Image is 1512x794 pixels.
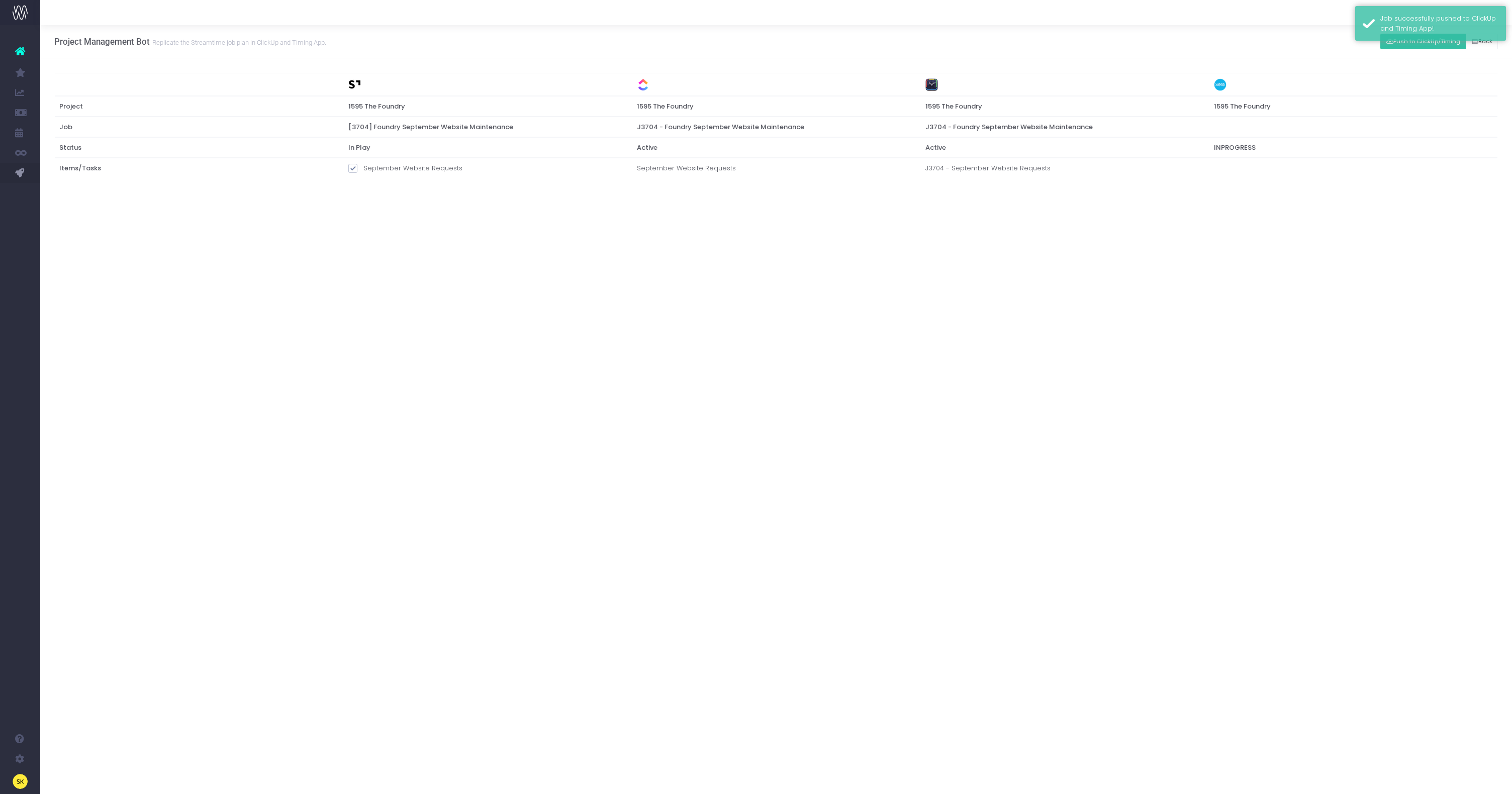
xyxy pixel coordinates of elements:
td: September Website Requests [632,158,920,183]
th: In Play [343,137,632,158]
span: 1595 The Foundry [348,102,405,112]
img: xero-color.png [1214,78,1226,91]
span: J3704 - Foundry September Website Maintenance [637,122,804,132]
span: [3704] Foundry September Website Maintenance [348,122,513,132]
div: Job successfully pushed to ClickUp and Timing App! [1380,14,1498,33]
th: Project [55,96,343,117]
label: September Website Requests [348,163,462,173]
th: Items/Tasks [55,158,343,183]
h3: Project Management Bot [54,37,326,47]
button: Push to ClickUp/Timing [1380,34,1466,49]
img: clickup-color.png [637,78,649,91]
th: Status [55,137,343,158]
span: 1595 The Foundry [637,102,694,112]
button: Back [1465,34,1498,49]
img: streamtime_fav.png [348,78,361,91]
img: timing-color.png [925,78,938,91]
th: Active [920,137,1209,158]
span: 1595 The Foundry [925,102,982,112]
th: Job [55,117,343,137]
small: Replicate the Streamtime job plan in ClickUp and Timing App. [150,37,326,47]
th: Active [632,137,920,158]
td: J3704 - September Website Requests [920,158,1209,183]
th: INPROGRESS [1209,137,1497,158]
span: J3704 - Foundry September Website Maintenance [925,122,1093,132]
div: Small button group [1380,31,1498,52]
span: 1595 The Foundry [1214,102,1271,112]
img: images/default_profile_image.png [13,774,28,789]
